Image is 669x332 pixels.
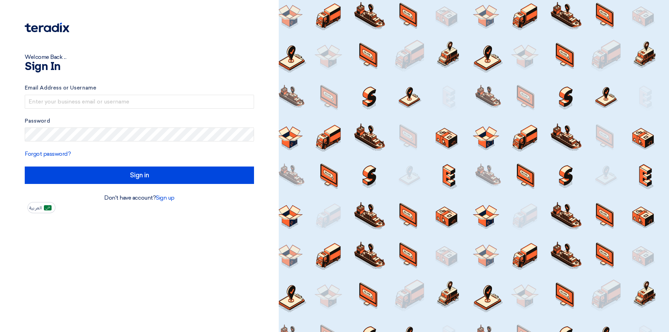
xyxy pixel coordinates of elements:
button: العربية [28,202,55,213]
input: Enter your business email or username [25,95,254,109]
div: Don't have account? [25,194,254,202]
label: Email Address or Username [25,84,254,92]
img: ar-AR.png [44,205,52,210]
a: Sign up [156,194,175,201]
label: Password [25,117,254,125]
img: Teradix logo [25,23,69,32]
input: Sign in [25,167,254,184]
h1: Sign In [25,61,254,72]
span: العربية [29,206,42,210]
a: Forgot password? [25,150,71,157]
div: Welcome Back ... [25,53,254,61]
